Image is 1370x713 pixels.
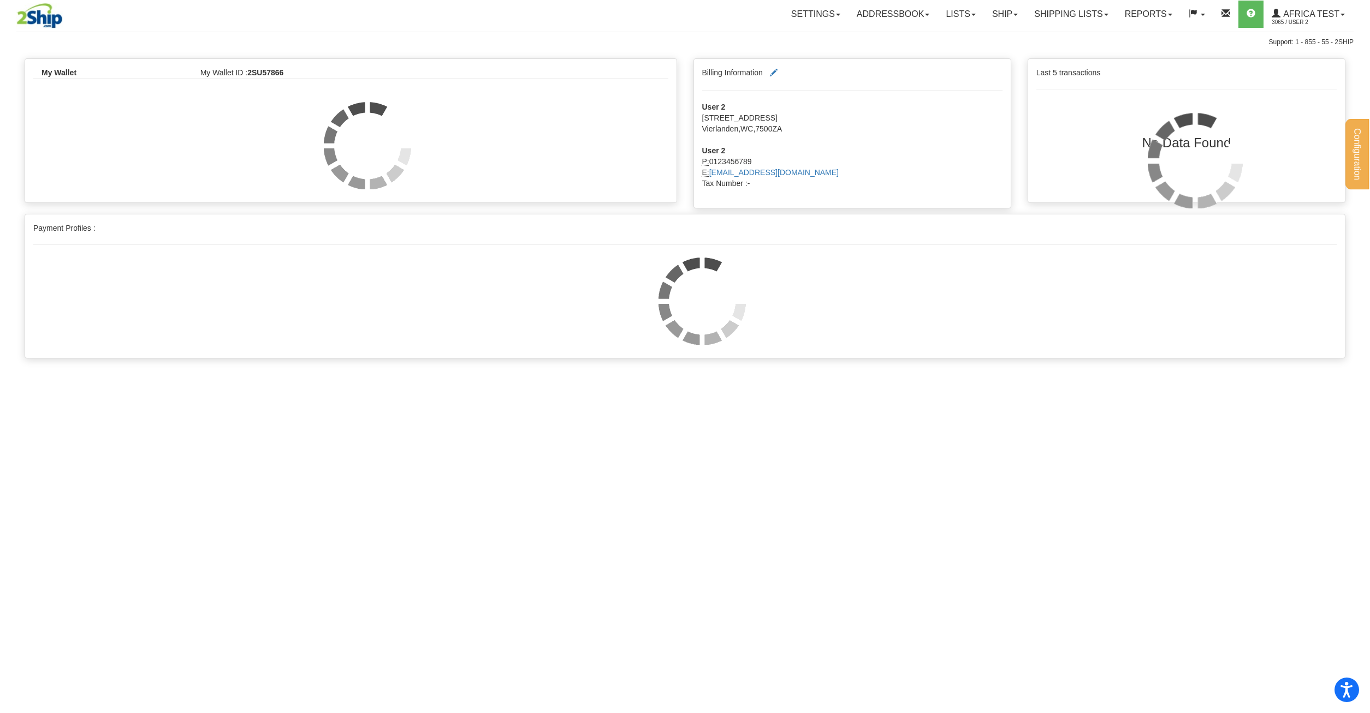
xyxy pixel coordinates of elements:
abbr: e-Mail [702,168,709,177]
a: Shipping lists [1026,1,1116,28]
a: Ship [984,1,1026,28]
b: 2SU57866 [247,68,283,77]
img: loader.gif [659,257,746,345]
div: Last 5 transactions [1028,59,1345,164]
span: , [738,124,740,133]
img: loader.gif [1148,113,1243,208]
a: Africa Test 3065 / User 2 [1264,1,1353,28]
img: loader.gif [324,102,411,189]
strong: User 2 [702,146,726,155]
abbr: Phone [702,157,709,166]
div: My Wallet ID : [192,67,668,78]
b: My Wallet [41,68,76,77]
div: Support: 1 - 855 - 55 - 2SHIP [16,38,1354,47]
div: Payment Profiles : [25,214,1345,264]
strong: User 2 [702,103,726,111]
div: Billing Information [694,59,1011,208]
div: [STREET_ADDRESS] Vierlanden WC 7500ZA 0123456789 - [694,101,1011,189]
a: Addressbook [849,1,938,28]
span: Tax Number : [702,179,748,188]
span: , [753,124,755,133]
a: Reports [1117,1,1181,28]
span: Africa Test [1280,9,1339,19]
a: Edit Billing Information [763,67,785,79]
a: Settings [783,1,849,28]
img: logo3065.jpg [16,3,63,31]
span: 3065 / User 2 [1272,17,1354,28]
button: Configuration [1345,119,1369,189]
a: Lists [938,1,983,28]
a: [EMAIL_ADDRESS][DOMAIN_NAME] [709,168,839,177]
